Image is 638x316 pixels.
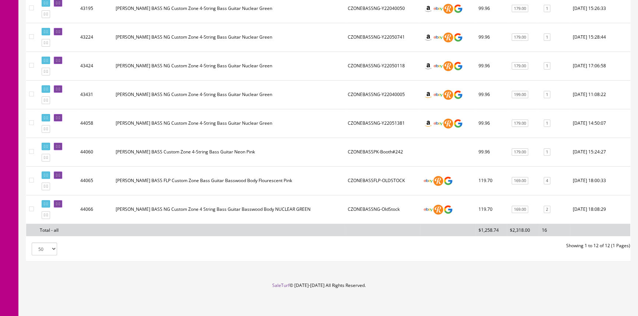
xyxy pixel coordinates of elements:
td: 2025-08-12 17:06:58 [570,52,630,80]
td: Dean CZONE BASS NG Custom Zone 4-String Bass Guitar Nuclear Green [113,52,345,80]
img: google_shopping [453,4,463,14]
td: 2025-09-25 18:08:29 [570,195,630,224]
a: 199.00 [512,91,528,99]
td: Dean CZONE BASS FLP Custom Zone Bass Guitar Basswood Body Flourescent Pink [113,166,345,195]
td: $1,258.74 [476,224,507,236]
a: SaleTurf [272,282,290,288]
img: amazon [423,61,433,71]
td: 99.96 [476,52,507,80]
td: CZONEBASSPK-Booth#242 [345,138,420,166]
td: CZONEBASSNG-Y22050741 [345,23,420,52]
td: 44060 [77,138,113,166]
a: 1 [544,120,550,127]
td: CZONEBASSNG-Y22040005 [345,80,420,109]
img: amazon [423,118,433,128]
img: google_shopping [453,90,463,100]
td: Dean CZONE BASS NG Custom Zone 4-String Bass Guitar Nuclear Green [113,23,345,52]
a: 4 [544,177,550,185]
td: 43431 [77,80,113,109]
td: Dean CZONE BASS NG Custom Zone 4 String Bass Guitar Basswood Body NUCLEAR GREEN [113,195,345,224]
div: Showing 1 to 12 of 12 (1 Pages) [328,242,636,249]
img: google_shopping [453,32,463,42]
img: ebay [423,176,433,186]
img: reverb [443,4,453,14]
img: reverb [443,61,453,71]
td: Dean CZONE BASS NG Custom Zone 4-String Bass Guitar Nuclear Green [113,80,345,109]
td: Total - all [37,224,77,236]
img: reverb [433,205,443,214]
a: 179.00 [512,148,528,156]
img: reverb [433,176,443,186]
img: reverb [443,118,453,128]
a: 179.00 [512,120,528,127]
img: ebay [433,4,443,14]
img: reverb [443,32,453,42]
td: 2025-08-13 11:08:22 [570,80,630,109]
td: 43424 [77,52,113,80]
a: 179.00 [512,5,528,13]
td: CZONEBASSNG-Y22051381 [345,109,420,138]
img: amazon [423,32,433,42]
img: ebay [433,61,443,71]
img: google_shopping [453,118,463,128]
img: google_shopping [453,61,463,71]
td: CZONEBASSNG-OldStock [345,195,420,224]
img: ebay [423,205,433,214]
td: CZONEBASSFLP-OLDSTOCK [345,166,420,195]
td: 44066 [77,195,113,224]
img: ebay [433,32,443,42]
a: 1 [544,148,550,156]
td: 2025-09-25 18:00:33 [570,166,630,195]
a: 2 [544,206,550,213]
a: 1 [544,33,550,41]
td: 2025-07-25 15:28:44 [570,23,630,52]
td: CZONEBASSNG-Y22050118 [345,52,420,80]
td: 99.96 [476,109,507,138]
img: ebay [433,118,443,128]
img: google_shopping [443,176,453,186]
td: 43224 [77,23,113,52]
a: 179.00 [512,33,528,41]
td: 44058 [77,109,113,138]
img: reverb [443,90,453,100]
img: amazon [423,90,433,100]
td: Dean CZONE BASS Custom Zone 4-String Bass Guitar Neon Pink [113,138,345,166]
a: 1 [544,62,550,70]
a: 169.00 [512,206,528,213]
td: 99.96 [476,80,507,109]
a: 169.00 [512,177,528,185]
td: 119.70 [476,195,507,224]
a: 1 [544,5,550,13]
td: 99.96 [476,138,507,166]
a: 179.00 [512,62,528,70]
td: $2,318.00 [507,224,539,236]
img: ebay [433,90,443,100]
td: 99.96 [476,23,507,52]
td: 44065 [77,166,113,195]
td: Dean CZONE BASS NG Custom Zone 4-String Bass Guitar Nuclear Green [113,109,345,138]
a: 1 [544,91,550,99]
td: 2025-09-25 14:50:07 [570,109,630,138]
td: 119.70 [476,166,507,195]
img: amazon [423,4,433,14]
td: 16 [539,224,570,236]
img: google_shopping [443,205,453,214]
td: 2025-09-25 15:24:27 [570,138,630,166]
